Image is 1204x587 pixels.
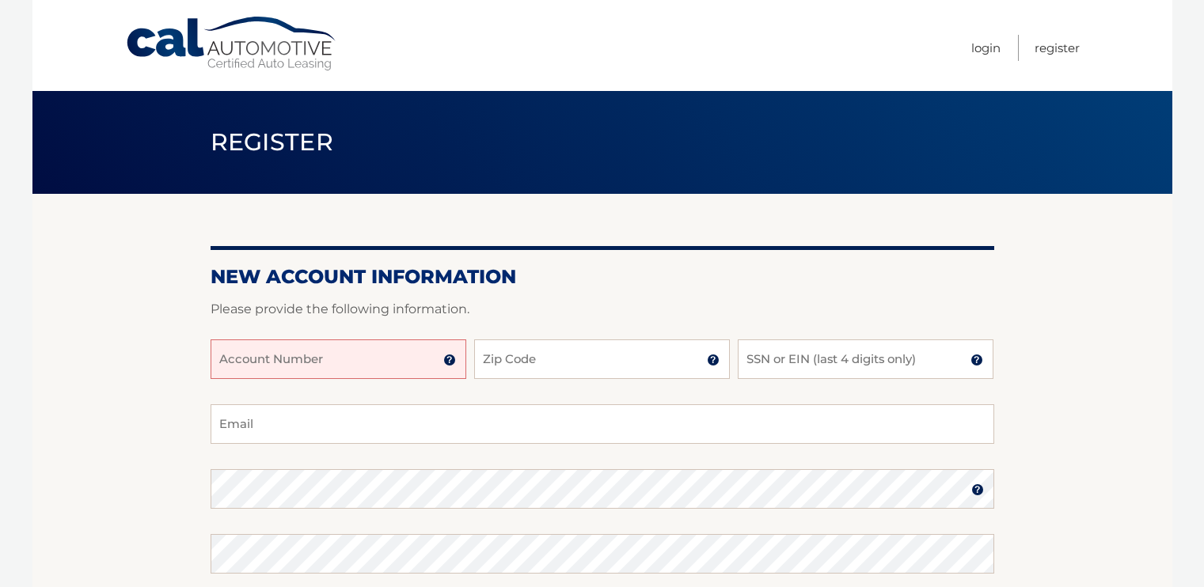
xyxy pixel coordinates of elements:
a: Register [1035,35,1080,61]
p: Please provide the following information. [211,298,994,320]
img: tooltip.svg [443,354,456,366]
input: Zip Code [474,339,730,379]
h2: New Account Information [211,265,994,289]
a: Cal Automotive [125,16,339,72]
img: tooltip.svg [970,354,983,366]
span: Register [211,127,334,157]
input: SSN or EIN (last 4 digits only) [738,339,993,379]
img: tooltip.svg [707,354,720,366]
img: tooltip.svg [971,483,984,496]
a: Login [971,35,1001,61]
input: Account Number [211,339,466,379]
input: Email [211,404,994,444]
